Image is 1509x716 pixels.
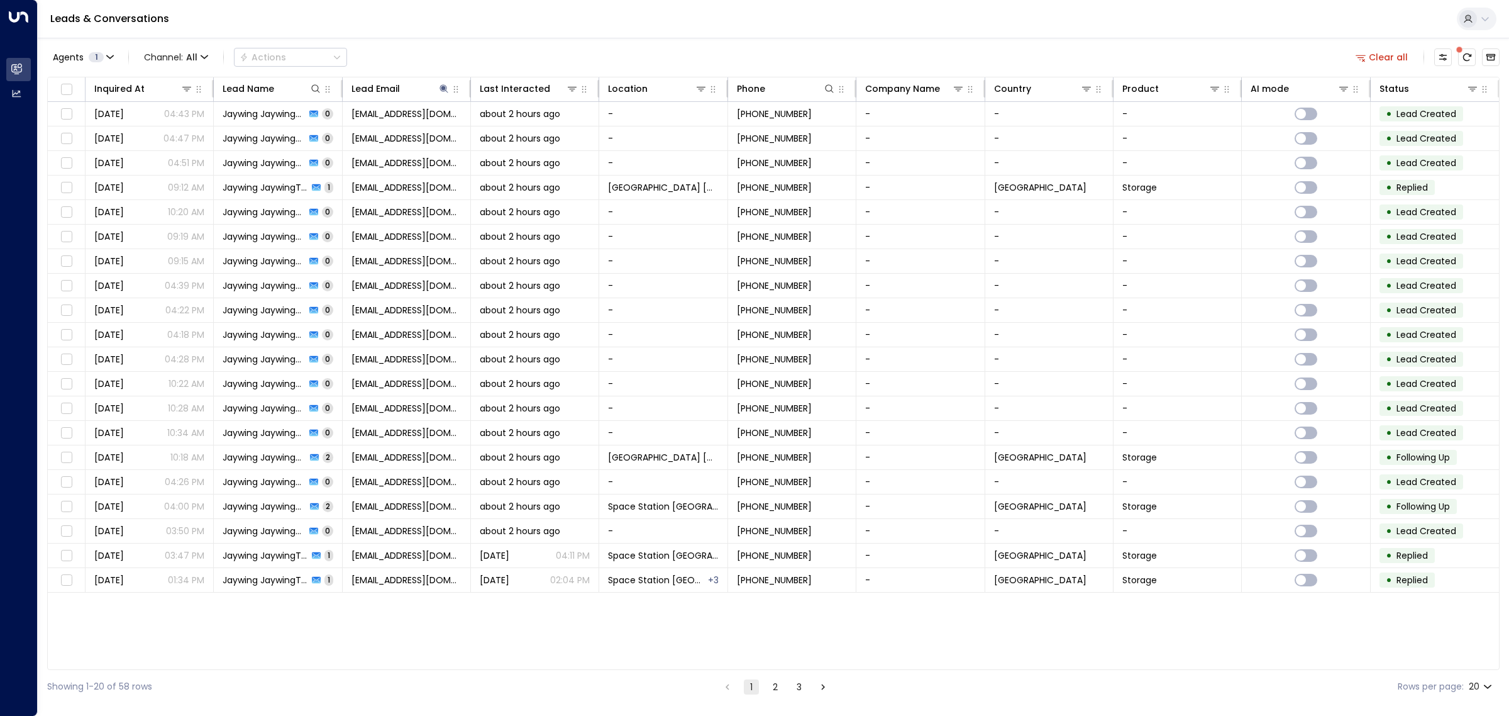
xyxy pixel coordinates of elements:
td: - [856,421,985,445]
span: about 2 hours ago [480,132,560,145]
span: Jaywing JaywingTest [223,132,305,145]
a: Leads & Conversations [50,11,169,26]
span: Toggle select row [58,303,74,318]
td: - [1114,200,1242,224]
div: • [1386,471,1392,493]
div: Actions [240,52,286,63]
div: • [1386,324,1392,345]
div: • [1386,496,1392,517]
td: - [599,151,727,175]
span: jw@test.com [351,451,462,464]
div: Phone [737,81,836,96]
span: Jaywing JaywingTest [223,476,305,488]
td: - [856,200,985,224]
td: - [1114,298,1242,322]
span: Aug 19, 2025 [94,525,124,537]
span: Toggle select row [58,425,74,441]
span: Aug 19, 2025 [94,500,124,513]
span: jw@test.com [351,279,462,292]
span: Storage [1122,500,1157,513]
span: Toggle select row [58,401,74,417]
td: - [599,249,727,273]
td: - [1114,126,1242,150]
span: about 2 hours ago [480,206,560,218]
span: Toggle select row [58,499,74,515]
td: - [1114,102,1242,126]
span: 0 [322,427,333,438]
label: Rows per page: [1398,680,1464,693]
p: 03:50 PM [166,525,204,537]
td: - [1114,421,1242,445]
div: • [1386,299,1392,321]
span: jw@test.com [351,500,462,513]
div: Last Interacted [480,81,578,96]
p: 04:22 PM [165,304,204,316]
td: - [856,151,985,175]
td: - [856,495,985,518]
div: • [1386,152,1392,174]
span: jw@test.com [351,108,462,120]
span: 1 [324,182,333,193]
span: 0 [322,525,333,536]
span: Toggle select row [58,106,74,122]
div: Country [994,81,1093,96]
td: - [1114,323,1242,347]
span: 0 [322,329,333,340]
span: about 2 hours ago [480,181,560,194]
td: - [599,225,727,249]
span: Lead Created [1396,230,1456,243]
td: - [1114,225,1242,249]
span: about 2 hours ago [480,525,560,537]
td: - [856,445,985,469]
span: Jaywing JaywingTest [223,206,305,218]
td: - [856,568,985,592]
span: +442222222222 [737,157,812,169]
span: Aug 21, 2025 [94,402,124,415]
span: Jaywing JaywingTest [223,500,306,513]
td: - [985,274,1114,298]
span: Toggle select row [58,352,74,367]
span: jw@test.com [351,181,462,194]
span: Toggle select row [58,131,74,147]
span: about 2 hours ago [480,500,560,513]
p: 10:34 AM [167,427,204,439]
span: Space Station Uxbridge [608,181,718,194]
span: about 2 hours ago [480,427,560,439]
span: about 2 hours ago [480,304,560,316]
button: Go to page 2 [768,680,783,695]
span: Agents [53,53,84,62]
span: about 2 hours ago [480,108,560,120]
div: Product [1122,81,1159,96]
span: +442222222222 [737,525,812,537]
td: - [856,372,985,396]
div: Last Interacted [480,81,550,96]
span: Aug 19, 2025 [94,304,124,316]
div: Product [1122,81,1221,96]
td: - [985,151,1114,175]
td: - [985,421,1114,445]
span: Toggle select row [58,548,74,564]
td: - [599,372,727,396]
span: Space Station Brentford [608,500,718,513]
div: Status [1379,81,1409,96]
span: +442222222222 [737,230,812,243]
span: 0 [322,476,333,487]
span: Jaywing JaywingTest [223,181,307,194]
span: Space Station Uxbridge [608,451,718,464]
td: - [985,519,1114,543]
span: jw@test.com [351,157,462,169]
span: Aug 21, 2025 [94,451,124,464]
span: 0 [322,403,333,413]
p: 09:12 AM [168,181,204,194]
div: • [1386,520,1392,542]
span: 2 [323,452,333,462]
div: Inquired At [94,81,145,96]
td: - [1114,519,1242,543]
span: +442222222222 [737,328,812,341]
span: about 2 hours ago [480,353,560,366]
p: 04:51 PM [168,157,204,169]
td: - [856,347,985,371]
div: • [1386,373,1392,394]
div: 20 [1469,678,1495,696]
div: Lead Email [351,81,450,96]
